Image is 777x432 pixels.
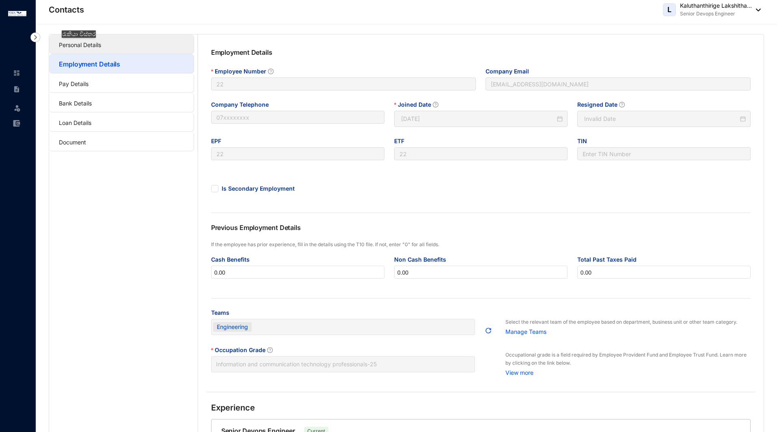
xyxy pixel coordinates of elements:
[577,100,630,109] label: Resigned Date
[486,67,535,76] label: Company Email
[401,114,555,123] input: Joined Date
[6,65,26,81] li: Home
[30,32,40,42] img: nav-icon-right.af6afadce00d159da59955279c43614e.svg
[577,255,642,264] label: Total Past Taxes Paid
[267,347,273,353] span: question-circle
[59,41,101,48] a: Personal Details
[6,81,26,97] li: Contracts
[584,114,738,123] input: Resigned Date
[505,367,751,377] a: View more
[577,147,751,160] input: TIN
[505,318,751,326] p: Select the relevant team of the employee based on department, business unit or other team category.
[211,308,235,317] label: Teams
[211,47,481,67] p: Employment Details
[59,100,92,107] a: Bank Details
[211,137,227,146] label: EPF
[13,69,20,77] img: home-unselected.a29eae3204392db15eaf.svg
[578,266,750,279] input: Total Past Taxes Paid
[485,327,492,334] img: refresh.b68668e54cb7347e6ac91cb2cb09fc4e.svg
[505,326,751,336] a: Manage Teams
[268,69,274,74] span: question-circle
[211,67,279,76] label: Employee Number
[59,60,120,68] a: Employment Details
[394,100,444,109] label: Joined Date
[394,255,452,264] label: Non Cash Benefits
[6,115,26,131] li: Expenses
[59,139,86,146] a: Document
[13,86,20,93] img: contract-unselected.99e2b2107c0a7dd48938.svg
[217,322,248,331] span: Engineering
[394,147,568,160] input: ETF
[213,322,252,332] span: Engineering
[59,119,91,126] a: Loan Details
[680,2,752,10] p: Kaluthanthirige Lakshitha...
[216,357,470,372] input: Occupation Grade
[395,266,567,279] input: Non Cash Benefits
[218,185,298,193] span: Is Secondary Employment
[13,104,21,112] img: leave-unselected.2934df6273408c3f84d9.svg
[59,80,88,87] a: Pay Details
[667,6,671,13] span: L
[211,100,274,109] label: Company Telephone
[8,11,26,16] img: logo
[211,147,384,160] input: EPF
[49,4,84,15] p: Contacts
[211,255,255,264] label: Cash Benefits
[211,346,278,355] label: Occupation Grade
[505,351,751,367] p: Occupational grade is a field required by Employee Provident Fund and Employee Trust Fund. Learn ...
[211,241,751,249] p: If the employee has prior experience, fill in the details using the T10 file. If not, enter "0" f...
[216,358,470,370] span: Information and communication technology professionals - 25
[486,77,751,90] input: Company Email
[212,266,384,279] input: Cash Benefits
[577,137,593,146] label: TIN
[211,402,751,413] p: Experience
[619,102,625,107] span: question-circle
[433,102,438,107] span: question-circle
[680,10,752,18] p: Senior Devops Engineer
[13,120,20,127] img: expense-unselected.2edcf0507c847f3e9e96.svg
[752,9,761,11] img: dropdown-black.8e83cc76930a90b1a4fdb6d089b7bf3a.svg
[211,77,476,90] input: Employee Number
[394,137,410,146] label: ETF
[211,223,481,241] p: Previous Employment Details
[211,111,384,124] input: Company Telephone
